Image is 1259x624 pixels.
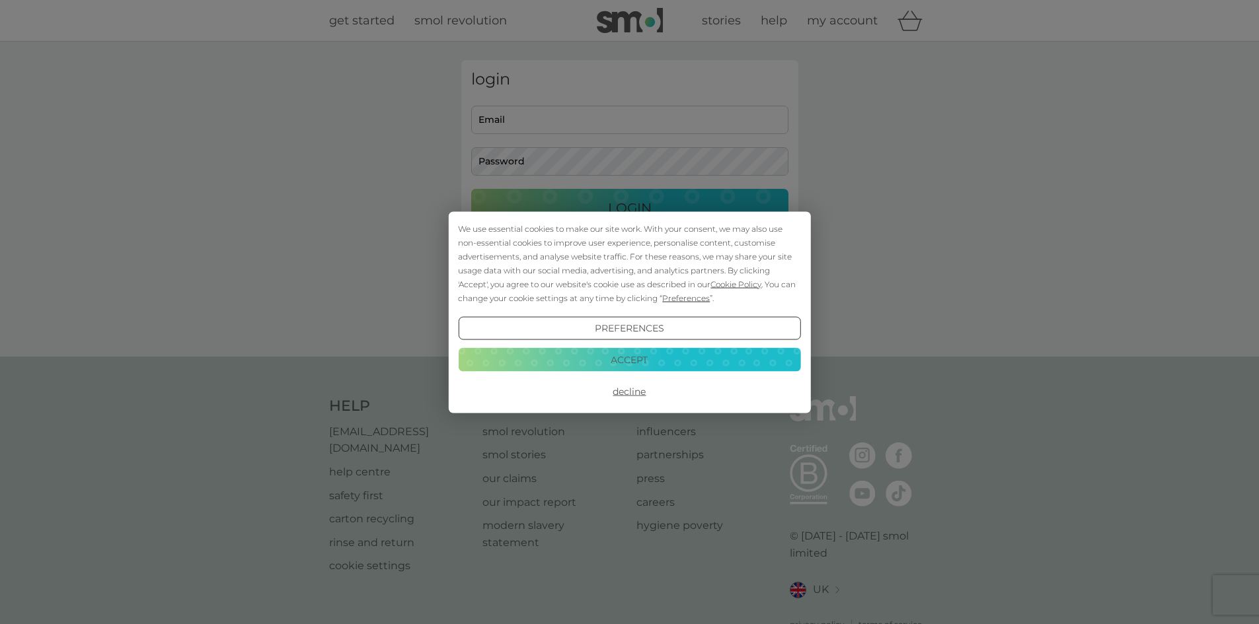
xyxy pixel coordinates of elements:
[662,293,710,302] span: Preferences
[458,348,800,372] button: Accept
[458,380,800,403] button: Decline
[458,316,800,340] button: Preferences
[458,221,800,304] div: We use essential cookies to make our site work. With your consent, we may also use non-essential ...
[710,279,761,289] span: Cookie Policy
[448,211,810,413] div: Cookie Consent Prompt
